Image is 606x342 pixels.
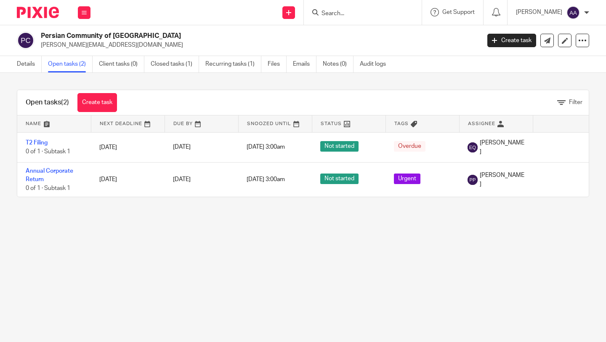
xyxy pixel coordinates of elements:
h2: Persian Community of [GEOGRAPHIC_DATA] [41,32,388,40]
img: svg%3E [17,32,35,49]
a: Details [17,56,42,72]
a: Notes (0) [323,56,353,72]
a: Open tasks (2) [48,56,93,72]
a: Emails [293,56,316,72]
span: Urgent [394,174,420,184]
a: Audit logs [360,56,392,72]
td: [DATE] [91,132,165,162]
span: [DATE] 3:00am [247,144,285,150]
span: 0 of 1 · Subtask 1 [26,185,70,191]
span: Tags [394,121,409,126]
span: 0 of 1 · Subtask 1 [26,149,70,155]
span: (2) [61,99,69,106]
td: [DATE] [91,162,165,197]
span: Status [321,121,342,126]
input: Search [321,10,396,18]
span: Not started [320,174,359,184]
span: [PERSON_NAME] [480,171,524,188]
a: Closed tasks (1) [151,56,199,72]
img: svg%3E [566,6,580,19]
p: [PERSON_NAME][EMAIL_ADDRESS][DOMAIN_NAME] [41,41,475,49]
h1: Open tasks [26,98,69,107]
a: Client tasks (0) [99,56,144,72]
span: [DATE] [173,176,191,182]
span: [DATE] 3:00am [247,177,285,183]
a: T2 Filing [26,140,48,146]
p: [PERSON_NAME] [516,8,562,16]
img: svg%3E [468,142,478,152]
span: [DATE] [173,144,191,150]
span: [PERSON_NAME] [480,139,524,156]
img: Pixie [17,7,59,18]
a: Create task [77,93,117,112]
span: Snoozed Until [247,121,291,126]
a: Create task [487,34,536,47]
span: Overdue [394,141,425,152]
img: svg%3E [468,175,478,185]
span: Not started [320,141,359,152]
a: Files [268,56,287,72]
a: Recurring tasks (1) [205,56,261,72]
span: Get Support [442,9,475,15]
a: Annual Corporate Return [26,168,73,182]
span: Filter [569,99,582,105]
